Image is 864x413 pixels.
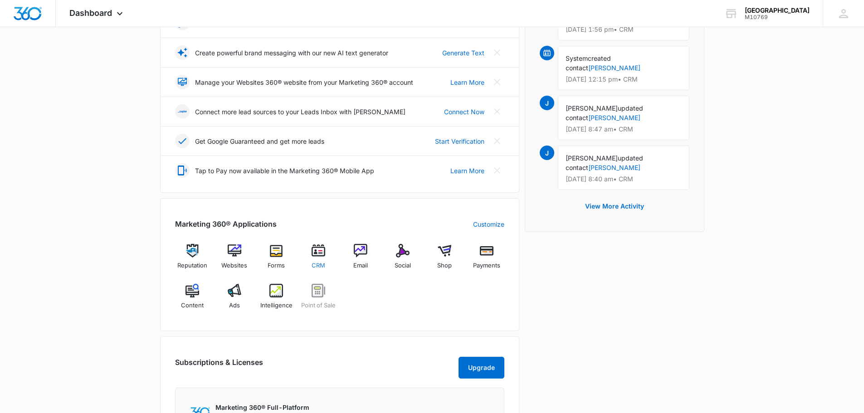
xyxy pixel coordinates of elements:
[566,126,682,132] p: [DATE] 8:47 am • CRM
[588,164,640,171] a: [PERSON_NAME]
[395,261,411,270] span: Social
[177,261,207,270] span: Reputation
[195,48,388,58] p: Create powerful brand messaging with our new AI text generator
[540,146,554,160] span: j
[745,14,810,20] div: account id
[459,357,504,379] button: Upgrade
[566,154,618,162] span: [PERSON_NAME]
[301,284,336,316] a: Point of Sale
[175,284,210,316] a: Content
[450,166,484,175] a: Learn More
[221,261,247,270] span: Websites
[175,357,263,375] h2: Subscriptions & Licenses
[301,244,336,277] a: CRM
[566,54,588,62] span: System
[195,136,324,146] p: Get Google Guaranteed and get more leads
[260,301,293,310] span: Intelligence
[437,261,452,270] span: Shop
[566,104,618,112] span: [PERSON_NAME]
[268,261,285,270] span: Forms
[343,244,378,277] a: Email
[442,48,484,58] a: Generate Text
[435,136,484,146] a: Start Verification
[490,163,504,178] button: Close
[259,244,294,277] a: Forms
[427,244,462,277] a: Shop
[217,284,252,316] a: Ads
[259,284,294,316] a: Intelligence
[450,78,484,87] a: Learn More
[490,45,504,60] button: Close
[175,244,210,277] a: Reputation
[444,107,484,117] a: Connect Now
[566,176,682,182] p: [DATE] 8:40 am • CRM
[490,104,504,119] button: Close
[195,166,374,175] p: Tap to Pay now available in the Marketing 360® Mobile App
[588,64,640,72] a: [PERSON_NAME]
[540,96,554,110] span: j
[490,134,504,148] button: Close
[490,75,504,89] button: Close
[576,195,653,217] button: View More Activity
[566,76,682,83] p: [DATE] 12:15 pm • CRM
[566,26,682,33] p: [DATE] 1:56 pm • CRM
[353,261,368,270] span: Email
[217,244,252,277] a: Websites
[588,114,640,121] a: [PERSON_NAME]
[473,261,500,270] span: Payments
[215,403,327,412] p: Marketing 360® Full-Platform
[745,7,810,14] div: account name
[385,244,420,277] a: Social
[69,8,112,18] span: Dashboard
[195,78,413,87] p: Manage your Websites 360® website from your Marketing 360® account
[473,219,504,229] a: Customize
[229,301,240,310] span: Ads
[181,301,204,310] span: Content
[566,54,611,72] span: created contact
[312,261,325,270] span: CRM
[301,301,336,310] span: Point of Sale
[175,219,277,229] h2: Marketing 360® Applications
[469,244,504,277] a: Payments
[195,107,405,117] p: Connect more lead sources to your Leads Inbox with [PERSON_NAME]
